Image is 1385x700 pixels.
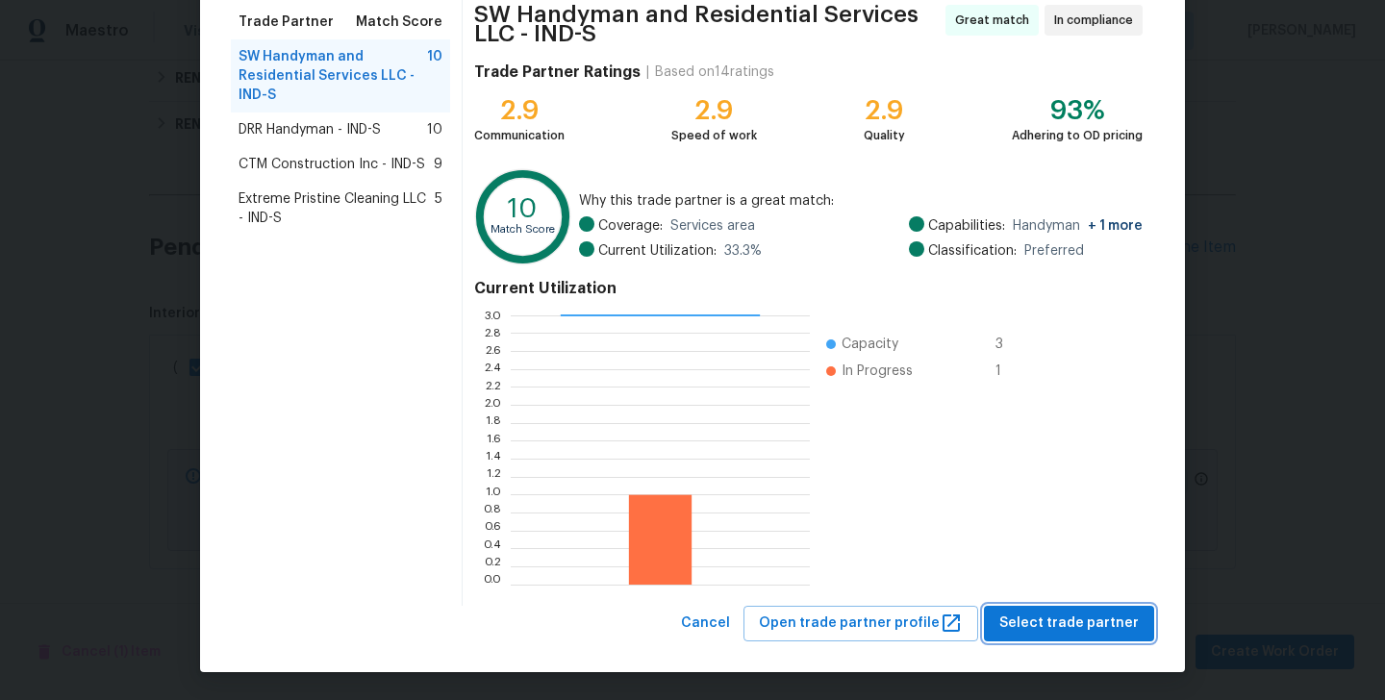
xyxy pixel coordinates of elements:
[474,5,940,43] span: SW Handyman and Residential Services LLC - IND-S
[671,126,757,145] div: Speed of work
[484,327,501,338] text: 2.8
[486,417,501,429] text: 1.8
[486,453,501,464] text: 1.4
[484,363,501,375] text: 2.4
[508,195,538,222] text: 10
[759,612,963,636] span: Open trade partner profile
[491,224,555,235] text: Match Score
[427,47,442,105] span: 10
[955,11,1037,30] span: Great match
[484,399,501,411] text: 2.0
[474,126,565,145] div: Communication
[484,310,501,321] text: 3.0
[483,579,501,590] text: 0.0
[864,126,905,145] div: Quality
[995,362,1026,381] span: 1
[1012,101,1143,120] div: 93%
[598,241,717,261] span: Current Utilization:
[474,62,641,82] h4: Trade Partner Ratings
[487,471,501,483] text: 1.2
[356,12,442,32] span: Match Score
[484,561,501,572] text: 0.2
[239,155,425,174] span: CTM Construction Inc - IND-S
[842,335,898,354] span: Capacity
[434,155,442,174] span: 9
[239,189,435,228] span: Extreme Pristine Cleaning LLC - IND-S
[681,612,730,636] span: Cancel
[655,62,774,82] div: Based on 14 ratings
[484,525,501,537] text: 0.6
[485,345,501,357] text: 2.6
[864,101,905,120] div: 2.9
[1012,126,1143,145] div: Adhering to OD pricing
[579,191,1143,211] span: Why this trade partner is a great match:
[239,47,427,105] span: SW Handyman and Residential Services LLC - IND-S
[1024,241,1084,261] span: Preferred
[1013,216,1143,236] span: Handyman
[995,335,1026,354] span: 3
[487,435,501,446] text: 1.6
[486,488,501,500] text: 1.0
[598,216,663,236] span: Coverage:
[984,606,1154,641] button: Select trade partner
[1088,219,1143,233] span: + 1 more
[670,216,755,236] span: Services area
[724,241,762,261] span: 33.3 %
[483,542,501,554] text: 0.4
[743,606,978,641] button: Open trade partner profile
[474,101,565,120] div: 2.9
[485,381,501,392] text: 2.2
[641,62,655,82] div: |
[474,279,1143,298] h4: Current Utilization
[435,189,442,228] span: 5
[1054,11,1141,30] span: In compliance
[999,612,1139,636] span: Select trade partner
[928,241,1017,261] span: Classification:
[842,362,913,381] span: In Progress
[239,120,381,139] span: DRR Handyman - IND-S
[427,120,442,139] span: 10
[928,216,1005,236] span: Capabilities:
[483,507,501,518] text: 0.8
[673,606,738,641] button: Cancel
[239,12,334,32] span: Trade Partner
[671,101,757,120] div: 2.9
